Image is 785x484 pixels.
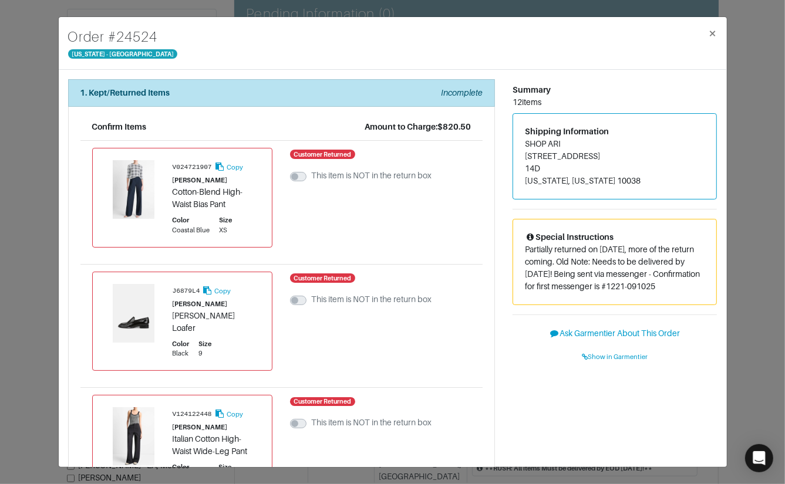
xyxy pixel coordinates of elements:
[699,17,727,50] button: Close
[709,25,717,41] span: ×
[214,160,244,174] button: Copy
[173,462,210,472] div: Color
[173,300,228,307] small: [PERSON_NAME]
[219,462,232,472] div: Size
[105,407,163,466] img: Product
[513,96,717,109] div: 12 items
[173,287,200,295] small: J6879L4
[441,88,483,97] em: Incomplete
[173,411,212,418] small: V124122448
[173,424,228,431] small: [PERSON_NAME]
[745,444,773,472] div: Open Intercom Messenger
[173,310,261,334] div: [PERSON_NAME] Loafer
[214,407,244,421] button: Copy
[525,232,614,242] span: Special Instructions
[105,284,163,343] img: Product
[311,170,432,182] label: This item is NOT in the return box
[68,26,178,48] h4: Order # 24524
[173,348,190,358] div: Black
[227,164,243,171] small: Copy
[311,417,432,429] label: This item is NOT in the return box
[173,186,261,211] div: Cotton-Blend High-Waist Bias Pant
[290,397,355,407] span: Customer Returned
[290,273,355,283] span: Customer Returned
[173,215,210,225] div: Color
[525,127,609,136] span: Shipping Information
[365,121,471,133] div: Amount to Charge: $820.50
[513,347,717,365] a: Show in Garmentier
[220,225,233,235] div: XS
[173,177,228,184] small: [PERSON_NAME]
[173,433,261,458] div: Italian Cotton High-Waist Wide-Leg Pant
[92,121,147,133] div: Confirm Items
[215,287,231,295] small: Copy
[80,88,170,97] strong: 1. Kept/Returned Items
[199,348,212,358] div: 9
[173,164,212,171] small: V024721907
[513,84,717,96] div: Summary
[513,324,717,343] button: Ask Garmentier About This Order
[173,225,210,235] div: Coastal Blue
[525,138,705,187] address: SHOP ARI [STREET_ADDRESS] 14D [US_STATE], [US_STATE] 10038
[227,411,243,418] small: Copy
[290,150,355,159] span: Customer Returned
[220,215,233,225] div: Size
[68,49,178,59] span: [US_STATE] - [GEOGRAPHIC_DATA]
[199,339,212,349] div: Size
[582,353,648,360] span: Show in Garmentier
[173,339,190,349] div: Color
[525,243,705,293] p: Partially returned on [DATE], more of the return coming. Old Note: Needs to be delivered by [DATE...
[105,160,163,219] img: Product
[202,284,232,297] button: Copy
[311,293,432,306] label: This item is NOT in the return box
